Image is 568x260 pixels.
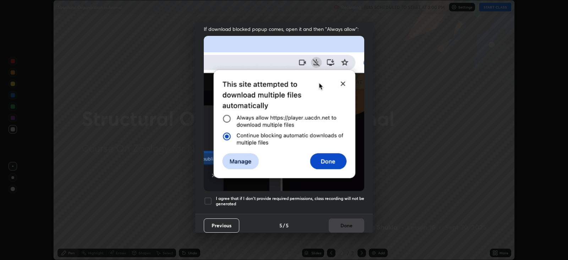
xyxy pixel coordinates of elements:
button: Previous [204,218,239,233]
h4: 5 [286,222,289,229]
h5: I agree that if I don't provide required permissions, class recording will not be generated [216,196,364,207]
span: If download blocked popup comes, open it and then "Always allow": [204,26,364,32]
h4: 5 [279,222,282,229]
h4: / [283,222,285,229]
img: downloads-permission-blocked.gif [204,36,364,191]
